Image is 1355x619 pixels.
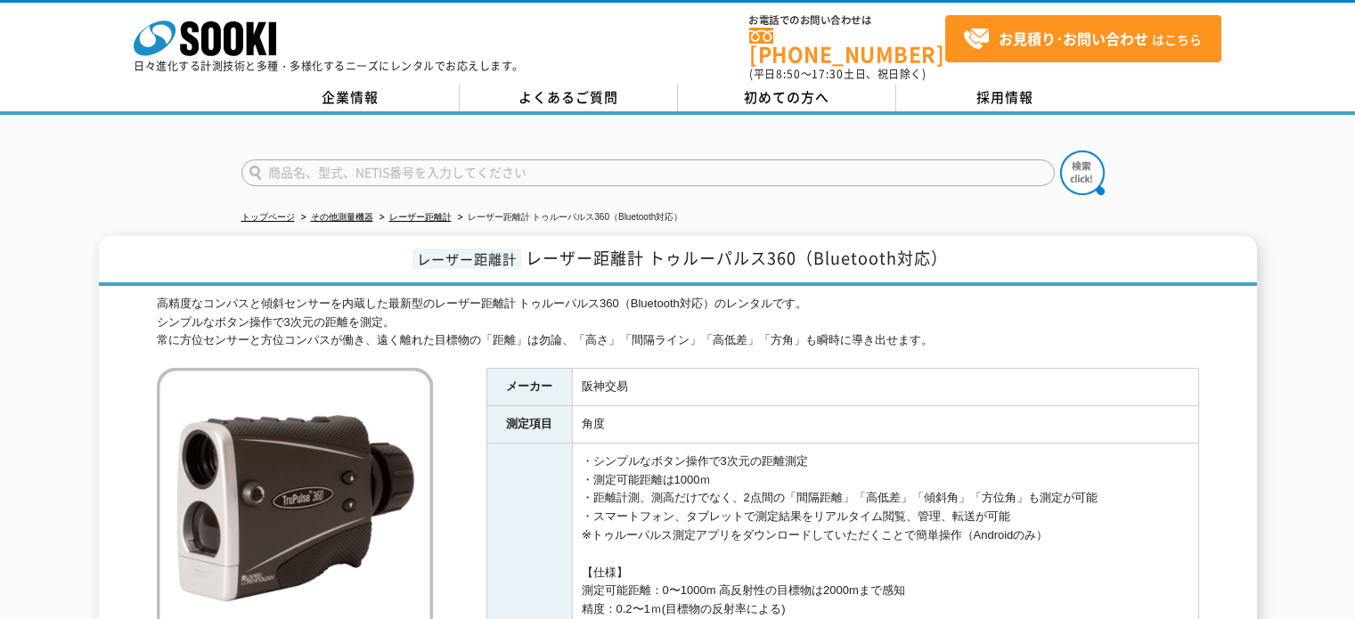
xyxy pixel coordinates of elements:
[678,85,896,111] a: 初めての方へ
[460,85,678,111] a: よくあるご質問
[241,85,460,111] a: 企業情報
[454,208,683,227] li: レーザー距離計 トゥルーパルス360（Bluetooth対応）
[389,212,452,222] a: レーザー距離計
[744,87,829,107] span: 初めての方へ
[749,28,945,64] a: [PHONE_NUMBER]
[896,85,1114,111] a: 採用情報
[776,66,801,82] span: 8:50
[572,369,1198,406] td: 阪神交易
[241,159,1055,186] input: 商品名、型式、NETIS番号を入力してください
[999,28,1148,49] strong: お見積り･お問い合わせ
[134,61,524,71] p: 日々進化する計測技術と多種・多様化するニーズにレンタルでお応えします。
[241,212,295,222] a: トップページ
[526,246,948,270] span: レーザー距離計 トゥルーパルス360（Bluetooth対応）
[1060,151,1105,195] img: btn_search.png
[572,406,1198,444] td: 角度
[749,15,945,26] span: お電話でのお問い合わせは
[412,248,521,269] span: レーザー距離計
[486,406,572,444] th: 測定項目
[963,26,1202,53] span: はこちら
[157,295,1199,350] div: 高精度なコンパスと傾斜センサーを内蔵した最新型のレーザー距離計 トゥルーパルス360（Bluetooth対応）のレンタルです。 シンプルなボタン操作で3次元の距離を測定。 常に方位センサーと方位...
[812,66,844,82] span: 17:30
[311,212,373,222] a: その他測量機器
[486,369,572,406] th: メーカー
[945,15,1221,62] a: お見積り･お問い合わせはこちら
[749,66,926,82] span: (平日 ～ 土日、祝日除く)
